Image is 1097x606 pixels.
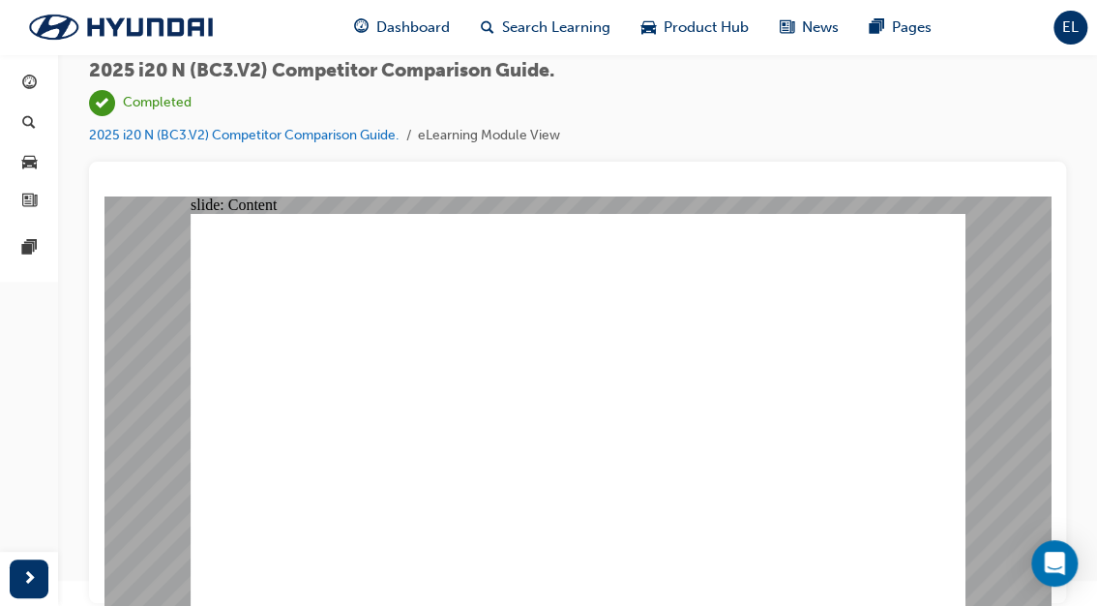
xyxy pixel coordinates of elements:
li: eLearning Module View [418,125,560,147]
span: Product Hub [664,16,749,39]
img: Trak [10,7,232,47]
span: guage-icon [354,15,369,40]
a: car-iconProduct Hub [626,8,764,47]
span: pages-icon [870,15,884,40]
span: learningRecordVerb_COMPLETE-icon [89,90,115,116]
div: Open Intercom Messenger [1031,540,1078,587]
span: Dashboard [376,16,450,39]
span: news-icon [22,194,37,211]
span: EL [1062,16,1079,39]
div: Completed [123,94,192,112]
span: next-icon [22,567,37,591]
a: 2025 i20 N (BC3.V2) Competitor Comparison Guide. [89,127,399,143]
span: car-icon [641,15,656,40]
button: EL [1053,11,1087,45]
span: search-icon [22,115,36,133]
a: pages-iconPages [854,8,947,47]
span: search-icon [481,15,494,40]
span: 2025 i20 N (BC3.V2) Competitor Comparison Guide. [89,60,560,82]
a: search-iconSearch Learning [465,8,626,47]
span: car-icon [22,154,37,171]
span: Search Learning [502,16,610,39]
span: news-icon [780,15,794,40]
a: news-iconNews [764,8,854,47]
span: guage-icon [22,76,37,93]
span: pages-icon [22,240,37,258]
span: Pages [892,16,932,39]
a: guage-iconDashboard [339,8,465,47]
span: News [802,16,839,39]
